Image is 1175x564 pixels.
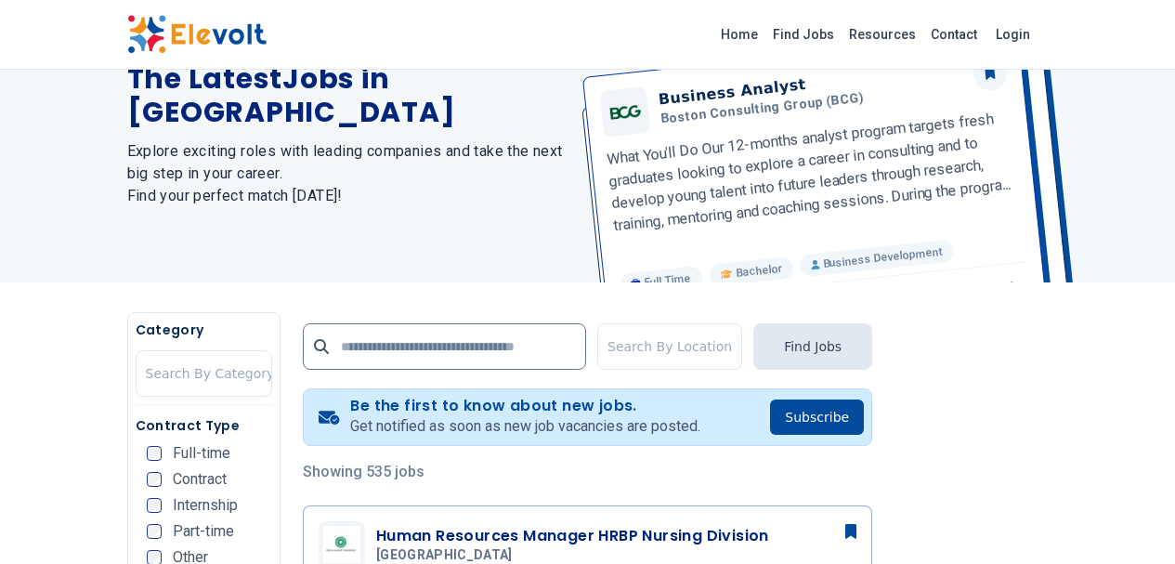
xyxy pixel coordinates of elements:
[173,498,238,513] span: Internship
[350,415,700,438] p: Get notified as soon as new job vacancies are posted.
[323,526,360,563] img: Aga khan University
[303,461,872,483] p: Showing 535 jobs
[136,321,272,339] h5: Category
[713,20,765,49] a: Home
[1082,475,1175,564] iframe: Chat Widget
[173,446,230,461] span: Full-time
[765,20,842,49] a: Find Jobs
[127,62,566,129] h1: The Latest Jobs in [GEOGRAPHIC_DATA]
[136,416,272,435] h5: Contract Type
[147,446,162,461] input: Full-time
[173,472,227,487] span: Contract
[923,20,985,49] a: Contact
[127,140,566,207] h2: Explore exciting roles with leading companies and take the next big step in your career. Find you...
[842,20,923,49] a: Resources
[985,16,1041,53] a: Login
[147,472,162,487] input: Contract
[147,498,162,513] input: Internship
[173,524,234,539] span: Part-time
[770,400,864,435] button: Subscribe
[376,525,769,547] h3: Human Resources Manager HRBP Nursing Division
[376,547,513,564] span: [GEOGRAPHIC_DATA]
[350,397,700,415] h4: Be the first to know about new jobs.
[127,15,267,54] img: Elevolt
[753,323,872,370] button: Find Jobs
[147,524,162,539] input: Part-time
